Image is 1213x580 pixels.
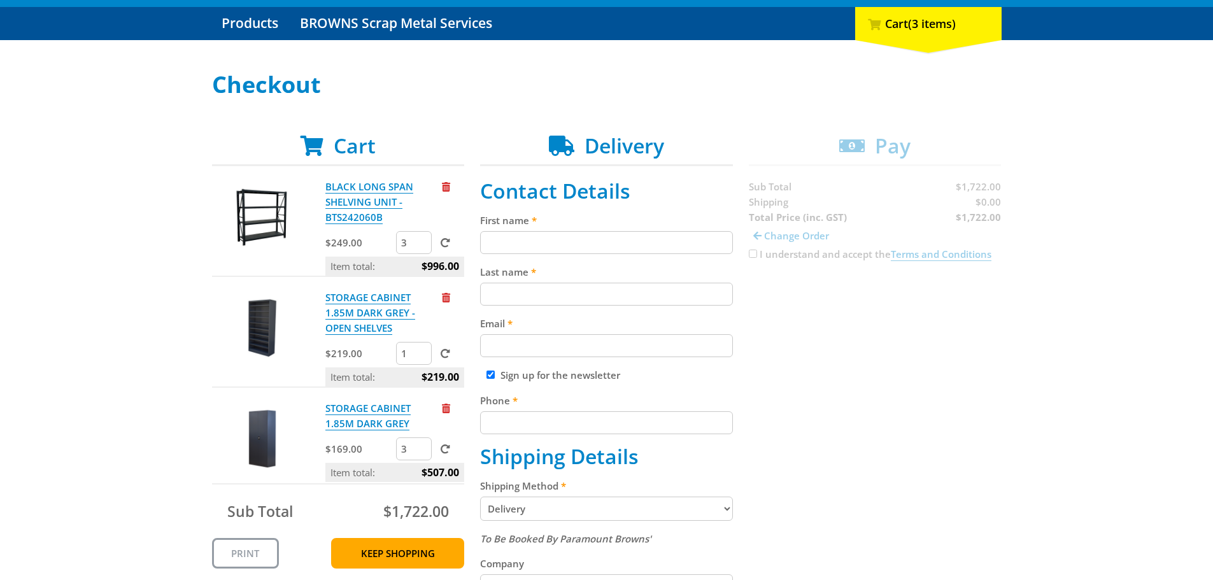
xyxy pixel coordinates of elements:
a: Go to the BROWNS Scrap Metal Services page [290,7,502,40]
p: $249.00 [325,235,394,250]
p: $169.00 [325,441,394,456]
p: Item total: [325,257,464,276]
span: Delivery [585,132,664,159]
label: Shipping Method [480,478,733,493]
select: Please select a shipping method. [480,497,733,521]
span: $996.00 [422,257,459,276]
img: BLACK LONG SPAN SHELVING UNIT - BTS242060B [224,179,301,255]
p: Item total: [325,367,464,386]
p: $219.00 [325,346,394,361]
a: STORAGE CABINET 1.85M DARK GREY [325,402,411,430]
a: Remove from cart [442,180,450,193]
label: Sign up for the newsletter [500,369,620,381]
input: Please enter your telephone number. [480,411,733,434]
h1: Checkout [212,72,1002,97]
a: Go to the Products page [212,7,288,40]
img: STORAGE CABINET 1.85M DARK GREY - OPEN SHELVES [224,290,301,366]
p: Item total: [325,463,464,482]
label: Last name [480,264,733,279]
a: STORAGE CABINET 1.85M DARK GREY - OPEN SHELVES [325,291,415,335]
span: $219.00 [422,367,459,386]
label: First name [480,213,733,228]
img: STORAGE CABINET 1.85M DARK GREY [224,400,301,477]
span: Sub Total [227,501,293,521]
h2: Contact Details [480,179,733,203]
input: Please enter your last name. [480,283,733,306]
h2: Shipping Details [480,444,733,469]
label: Email [480,316,733,331]
a: BLACK LONG SPAN SHELVING UNIT - BTS242060B [325,180,413,224]
div: Cart [855,7,1002,40]
span: (3 items) [908,16,956,31]
a: Remove from cart [442,291,450,304]
span: Cart [334,132,376,159]
input: Please enter your first name. [480,231,733,254]
a: Print [212,538,279,569]
span: $1,722.00 [383,501,449,521]
span: $507.00 [422,463,459,482]
input: Please enter your email address. [480,334,733,357]
label: Company [480,556,733,571]
label: Phone [480,393,733,408]
a: Keep Shopping [331,538,464,569]
a: Remove from cart [442,402,450,414]
em: To Be Booked By Paramount Browns' [480,532,651,545]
